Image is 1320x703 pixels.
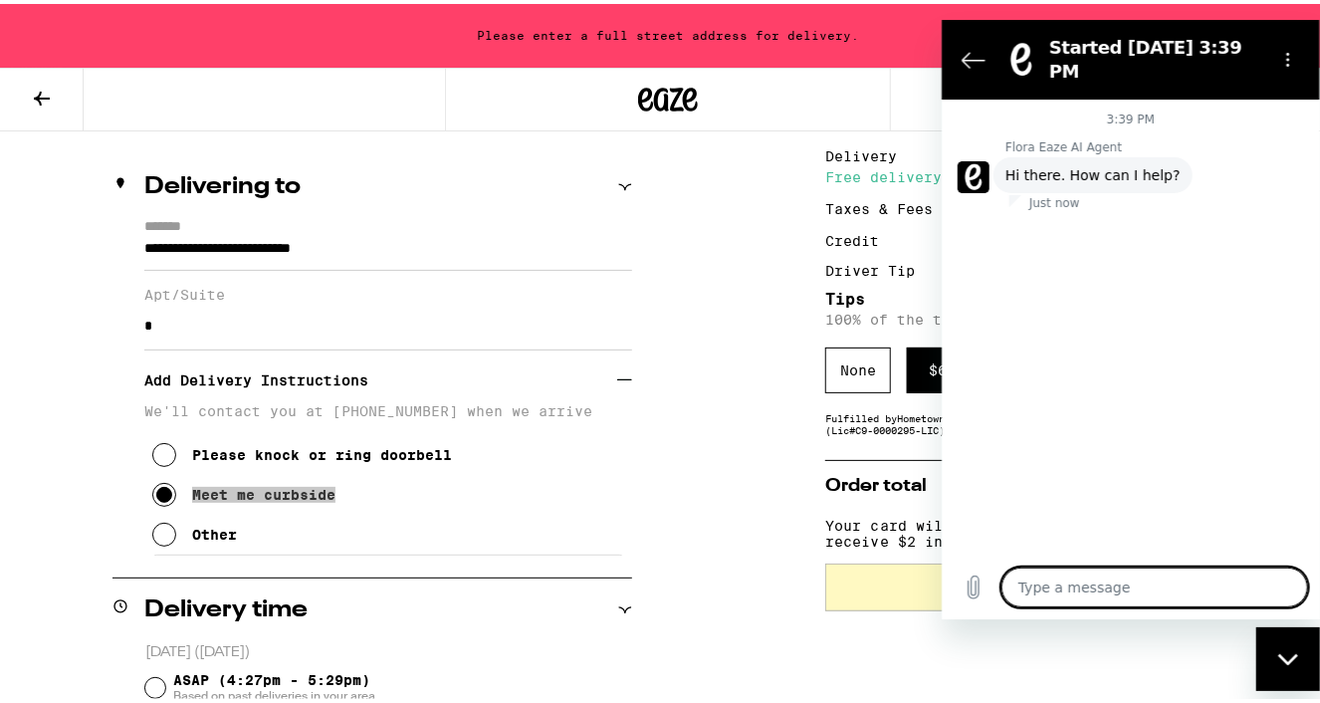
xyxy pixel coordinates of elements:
[825,166,1223,180] div: Free delivery!
[825,344,891,389] div: None
[825,196,963,214] div: Taxes & Fees
[145,639,632,658] p: [DATE] ([DATE])
[825,288,1223,304] h5: Tips
[825,473,927,491] span: Order total
[942,16,1320,615] iframe: Messaging window
[152,511,237,551] button: Other
[173,684,375,700] span: Based on past deliveries in your area
[144,399,632,415] p: We'll contact you at [PHONE_NUMBER] when we arrive
[825,260,929,274] div: Driver Tip
[825,116,911,129] div: Subtotal
[192,523,237,539] div: Other
[907,344,969,389] div: $ 6
[144,171,301,195] h2: Delivering to
[825,507,1200,546] span: Your card will be charged $36, and you’ll receive $2 in change
[192,443,452,459] div: Please knock or ring doorbell
[825,230,893,244] div: Credit
[173,668,375,700] span: ASAP (4:27pm - 5:29pm)
[825,408,1223,432] div: Fulfilled by Hometown Heart ([GEOGRAPHIC_DATA]) (Lic# C9-0000295-LIC )
[825,560,1223,607] button: Place Order
[825,308,1223,324] p: 100% of the tip goes to your driver
[192,483,335,499] div: Meet me curbside
[825,145,911,159] div: Delivery
[1256,623,1320,687] iframe: Button to launch messaging window, conversation in progress
[144,283,632,299] label: Apt/Suite
[144,594,308,618] h2: Delivery time
[152,431,452,471] button: Please knock or ring doorbell
[152,471,335,511] button: Meet me curbside
[144,353,617,399] h3: Add Delivery Instructions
